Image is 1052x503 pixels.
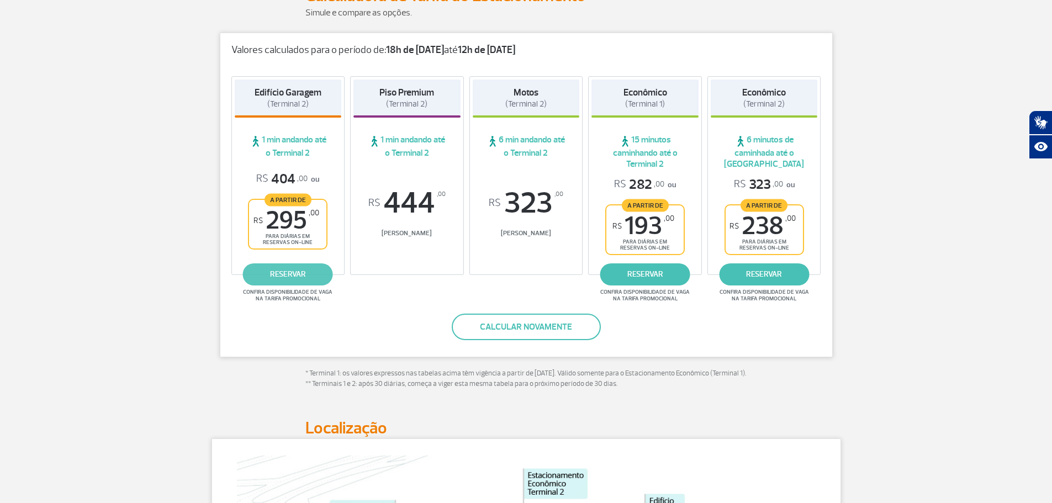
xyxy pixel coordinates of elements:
[253,216,263,225] sup: R$
[256,171,319,188] p: ou
[622,199,669,211] span: A partir de
[265,193,311,206] span: A partir de
[489,197,501,209] sup: R$
[616,239,674,251] span: para diárias em reservas on-line
[614,176,676,193] p: ou
[729,214,796,239] span: 238
[256,171,308,188] span: 404
[452,314,601,340] button: Calcular novamente
[741,199,787,211] span: A partir de
[505,99,547,109] span: (Terminal 2)
[742,87,786,98] strong: Econômico
[473,229,580,237] span: [PERSON_NAME]
[243,263,333,285] a: reservar
[734,176,783,193] span: 323
[253,208,319,233] span: 295
[734,176,795,193] p: ou
[664,214,674,223] sup: ,00
[267,99,309,109] span: (Terminal 2)
[591,134,699,170] span: 15 minutos caminhando até o Terminal 2
[743,99,785,109] span: (Terminal 2)
[241,289,334,302] span: Confira disponibilidade de vaga na tarifa promocional
[1029,110,1052,135] button: Abrir tradutor de língua de sinais.
[255,87,321,98] strong: Edifício Garagem
[785,214,796,223] sup: ,00
[258,233,317,246] span: para diárias em reservas on-line
[711,134,818,170] span: 6 minutos de caminhada até o [GEOGRAPHIC_DATA]
[231,44,821,56] p: Valores calculados para o período de: até
[305,368,747,390] p: * Terminal 1: os valores expressos nas tabelas acima têm vigência a partir de [DATE]. Válido some...
[437,188,446,200] sup: ,00
[386,44,444,56] strong: 18h de [DATE]
[599,289,691,302] span: Confira disponibilidade de vaga na tarifa promocional
[353,188,461,218] span: 444
[458,44,515,56] strong: 12h de [DATE]
[309,208,319,218] sup: ,00
[379,87,434,98] strong: Piso Premium
[235,134,342,158] span: 1 min andando até o Terminal 2
[614,176,664,193] span: 282
[719,263,809,285] a: reservar
[353,229,461,237] span: [PERSON_NAME]
[305,6,747,19] p: Simule e compare as opções.
[368,197,380,209] sup: R$
[473,188,580,218] span: 323
[625,99,665,109] span: (Terminal 1)
[554,188,563,200] sup: ,00
[623,87,667,98] strong: Econômico
[473,134,580,158] span: 6 min andando até o Terminal 2
[514,87,538,98] strong: Motos
[612,214,674,239] span: 193
[1029,110,1052,159] div: Plugin de acessibilidade da Hand Talk.
[600,263,690,285] a: reservar
[735,239,794,251] span: para diárias em reservas on-line
[1029,135,1052,159] button: Abrir recursos assistivos.
[353,134,461,158] span: 1 min andando até o Terminal 2
[718,289,811,302] span: Confira disponibilidade de vaga na tarifa promocional
[305,418,747,438] h2: Localização
[612,221,622,231] sup: R$
[729,221,739,231] sup: R$
[386,99,427,109] span: (Terminal 2)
